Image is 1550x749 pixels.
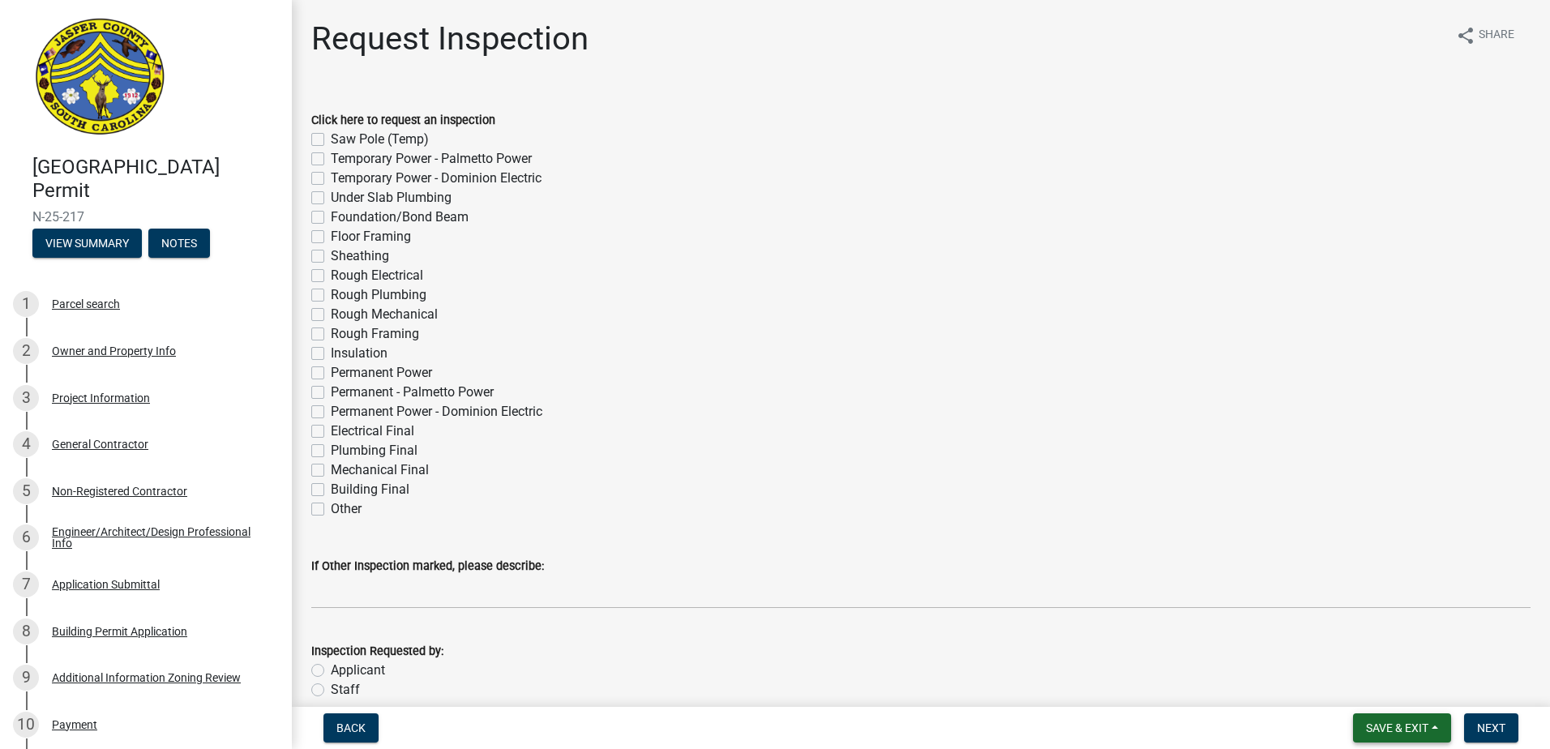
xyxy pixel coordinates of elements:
[13,712,39,738] div: 10
[52,579,160,590] div: Application Submittal
[148,238,210,250] wm-modal-confirm: Notes
[52,298,120,310] div: Parcel search
[32,209,259,225] span: N-25-217
[311,646,443,657] label: Inspection Requested by:
[52,672,241,683] div: Additional Information Zoning Review
[331,344,387,363] label: Insulation
[1366,721,1428,734] span: Save & Exit
[13,478,39,504] div: 5
[148,229,210,258] button: Notes
[331,305,438,324] label: Rough Mechanical
[331,460,429,480] label: Mechanical Final
[13,431,39,457] div: 4
[331,149,532,169] label: Temporary Power - Palmetto Power
[52,392,150,404] div: Project Information
[331,402,542,422] label: Permanent Power - Dominion Electric
[331,130,429,149] label: Saw Pole (Temp)
[32,156,279,203] h4: [GEOGRAPHIC_DATA] Permit
[32,229,142,258] button: View Summary
[331,188,452,208] label: Under Slab Plumbing
[52,626,187,637] div: Building Permit Application
[331,422,414,441] label: Electrical Final
[1353,713,1451,743] button: Save & Exit
[331,680,360,700] label: Staff
[311,561,544,572] label: If Other Inspection marked, please describe:
[323,713,379,743] button: Back
[331,324,419,344] label: Rough Framing
[52,719,97,730] div: Payment
[1456,26,1475,45] i: share
[1477,721,1505,734] span: Next
[13,338,39,364] div: 2
[52,526,266,549] div: Engineer/Architect/Design Professional Info
[1443,19,1527,51] button: shareShare
[311,19,589,58] h1: Request Inspection
[311,115,495,126] label: Click here to request an inspection
[13,385,39,411] div: 3
[13,618,39,644] div: 8
[331,169,542,188] label: Temporary Power - Dominion Electric
[331,480,409,499] label: Building Final
[331,383,494,402] label: Permanent - Palmetto Power
[32,17,168,139] img: Jasper County, South Carolina
[52,345,176,357] div: Owner and Property Info
[331,227,411,246] label: Floor Framing
[52,439,148,450] div: General Contractor
[331,499,362,519] label: Other
[1479,26,1514,45] span: Share
[331,363,432,383] label: Permanent Power
[13,291,39,317] div: 1
[331,441,417,460] label: Plumbing Final
[13,571,39,597] div: 7
[1464,713,1518,743] button: Next
[331,285,426,305] label: Rough Plumbing
[13,665,39,691] div: 9
[331,661,385,680] label: Applicant
[13,524,39,550] div: 6
[331,208,469,227] label: Foundation/Bond Beam
[32,238,142,250] wm-modal-confirm: Summary
[331,266,423,285] label: Rough Electrical
[331,246,389,266] label: Sheathing
[52,486,187,497] div: Non-Registered Contractor
[336,721,366,734] span: Back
